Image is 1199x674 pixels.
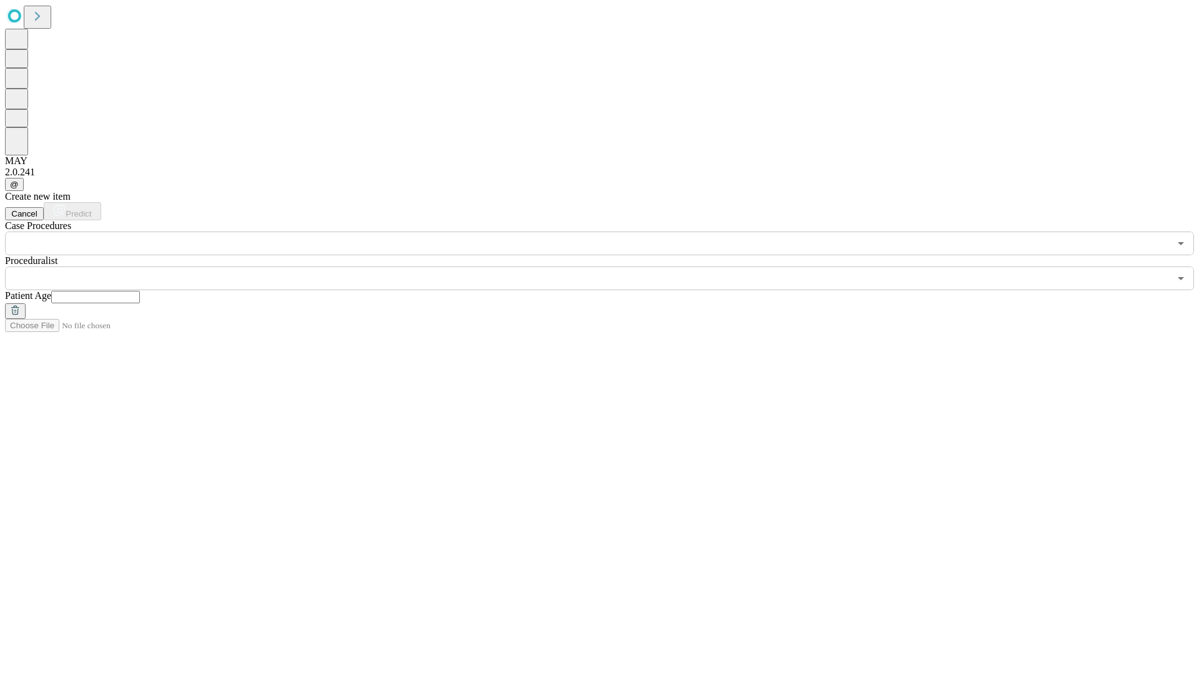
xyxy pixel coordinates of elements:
[44,202,101,220] button: Predict
[1172,270,1190,287] button: Open
[5,167,1194,178] div: 2.0.241
[11,209,37,218] span: Cancel
[5,178,24,191] button: @
[66,209,91,218] span: Predict
[5,255,57,266] span: Proceduralist
[5,207,44,220] button: Cancel
[1172,235,1190,252] button: Open
[5,290,51,301] span: Patient Age
[5,220,71,231] span: Scheduled Procedure
[5,191,71,202] span: Create new item
[10,180,19,189] span: @
[5,155,1194,167] div: MAY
